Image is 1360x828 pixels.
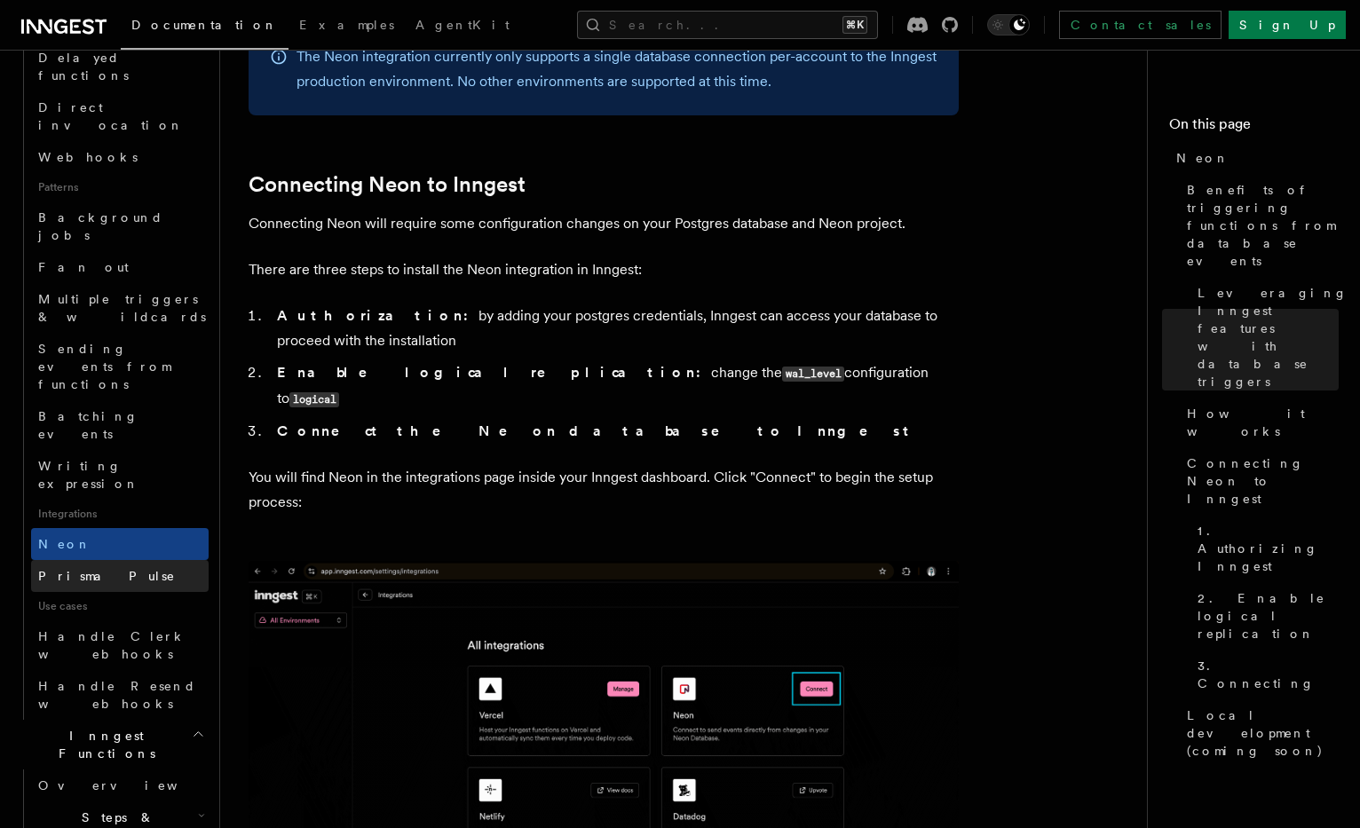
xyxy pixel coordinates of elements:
li: by adding your postgres credentials, Inngest can access your database to proceed with the install... [272,304,959,353]
span: Neon [38,537,91,551]
span: Fan out [38,260,129,274]
span: How it works [1187,405,1339,440]
span: Direct invocation [38,100,184,132]
a: Sending events from functions [31,333,209,400]
a: Documentation [121,5,289,50]
button: Toggle dark mode [987,14,1030,35]
p: There are three steps to install the Neon integration in Inngest: [249,257,959,282]
span: 1. Authorizing Inngest [1198,522,1339,575]
a: Overview [31,769,209,801]
a: Direct invocation [31,91,209,141]
a: Batching events [31,400,209,450]
a: Sign Up [1229,11,1346,39]
span: Patterns [31,173,209,201]
p: You will find Neon in the integrations page inside your Inngest dashboard. Click "Connect" to beg... [249,465,959,515]
span: 2. Enable logical replication [1198,589,1339,643]
span: Handle Resend webhooks [38,679,196,711]
a: Fan out [31,251,209,283]
a: Webhooks [31,141,209,173]
strong: Connect the Neon database to Inngest [277,422,916,439]
span: Use cases [31,592,209,620]
span: 3. Connecting [1198,657,1339,692]
a: 1. Authorizing Inngest [1190,515,1339,582]
kbd: ⌘K [842,16,867,34]
a: 3. Connecting [1190,650,1339,699]
p: The Neon integration currently only supports a single database connection per-account to the Inng... [297,44,937,94]
span: Webhooks [38,150,138,164]
a: Handle Clerk webhooks [31,620,209,670]
button: Inngest Functions [14,720,209,769]
span: Inngest Functions [14,727,192,762]
a: Writing expression [31,450,209,500]
a: AgentKit [405,5,520,48]
a: Connecting Neon to Inngest [1180,447,1339,515]
span: Writing expression [38,459,139,491]
span: Handle Clerk webhooks [38,629,186,661]
a: Benefits of triggering functions from database events [1180,174,1339,277]
span: Multiple triggers & wildcards [38,292,206,324]
a: How it works [1180,398,1339,447]
a: Prisma Pulse [31,560,209,592]
span: AgentKit [415,18,510,32]
span: Sending events from functions [38,342,170,391]
a: Leveraging Inngest features with database triggers [1190,277,1339,398]
code: wal_level [782,367,844,382]
span: Delayed functions [38,51,129,83]
span: Documentation [131,18,278,32]
button: Search...⌘K [577,11,878,39]
h4: On this page [1169,114,1339,142]
span: Connecting Neon to Inngest [1187,454,1339,508]
span: Batching events [38,409,138,441]
a: Examples [289,5,405,48]
span: Background jobs [38,210,163,242]
a: Local development (coming soon) [1180,699,1339,767]
strong: Enable logical replication: [277,364,711,381]
strong: Authorization: [277,307,478,324]
span: Local development (coming soon) [1187,706,1339,760]
p: Connecting Neon will require some configuration changes on your Postgres database and Neon project. [249,211,959,236]
li: change the configuration to [272,360,959,412]
a: Multiple triggers & wildcards [31,283,209,333]
span: Examples [299,18,394,32]
span: Overview [38,778,221,793]
code: logical [289,392,339,407]
a: Contact sales [1059,11,1222,39]
a: Connecting Neon to Inngest [249,172,526,197]
a: 2. Enable logical replication [1190,582,1339,650]
span: Integrations [31,500,209,528]
a: Handle Resend webhooks [31,670,209,720]
span: Prisma Pulse [38,569,176,583]
a: Delayed functions [31,42,209,91]
span: Neon [1176,149,1230,167]
span: Leveraging Inngest features with database triggers [1198,284,1348,390]
span: Benefits of triggering functions from database events [1187,181,1339,270]
a: Neon [1169,142,1339,174]
a: Background jobs [31,201,209,251]
a: Neon [31,528,209,560]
